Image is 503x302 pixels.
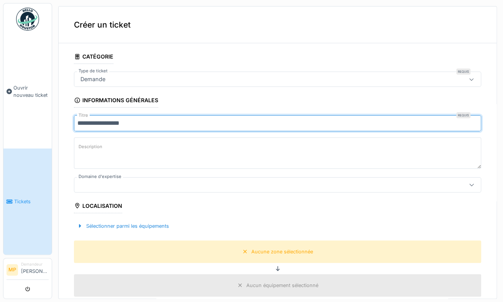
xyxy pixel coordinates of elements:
[77,75,108,83] div: Demande
[77,68,109,74] label: Type de ticket
[21,261,49,267] div: Demandeur
[59,7,496,43] div: Créer un ticket
[246,282,318,289] div: Aucun équipement sélectionné
[16,8,39,31] img: Badge_color-CXgf-gQk.svg
[13,84,49,99] span: Ouvrir nouveau ticket
[77,173,123,180] label: Domaine d'expertise
[21,261,49,278] li: [PERSON_NAME]
[3,149,52,255] a: Tickets
[456,69,470,75] div: Requis
[7,264,18,276] li: MP
[3,35,52,149] a: Ouvrir nouveau ticket
[77,112,90,119] label: Titre
[77,142,104,152] label: Description
[74,221,172,231] div: Sélectionner parmi les équipements
[74,51,113,64] div: Catégorie
[74,200,122,213] div: Localisation
[251,248,313,255] div: Aucune zone sélectionnée
[7,261,49,280] a: MP Demandeur[PERSON_NAME]
[14,198,49,205] span: Tickets
[74,95,158,108] div: Informations générales
[456,112,470,118] div: Requis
